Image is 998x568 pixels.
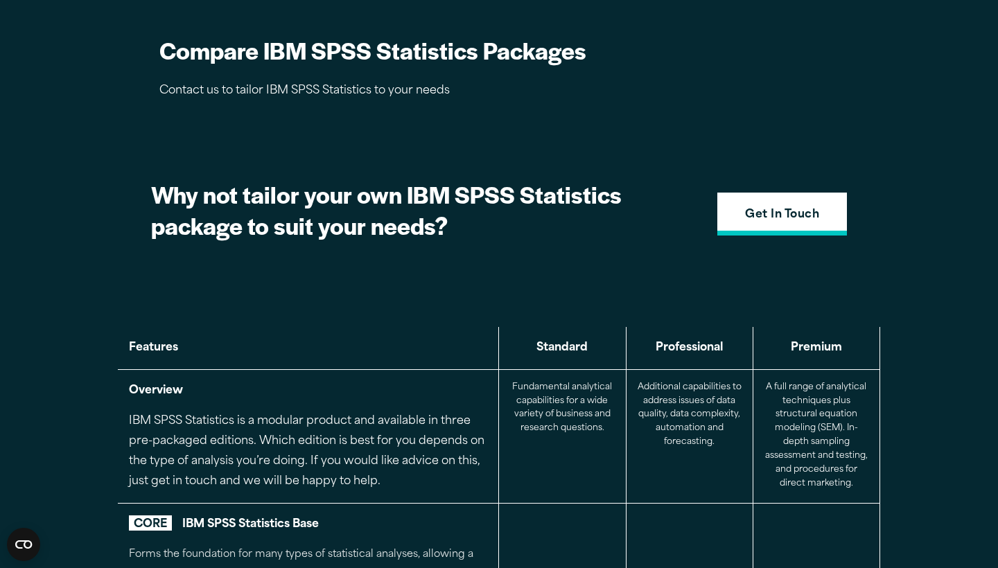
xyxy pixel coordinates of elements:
[510,381,614,436] p: Fundamental analytical capabilities for a wide variety of business and research questions.
[159,35,624,66] h2: Compare IBM SPSS Statistics Packages
[151,179,636,241] h2: Why not tailor your own IBM SPSS Statistics package to suit your needs?
[626,327,753,369] th: Professional
[745,206,819,224] strong: Get In Touch
[129,515,172,531] span: CORE
[129,381,487,401] p: Overview
[7,528,40,561] button: Open CMP widget
[118,327,499,369] th: Features
[129,411,487,491] p: IBM SPSS Statistics is a modular product and available in three pre-packaged editions. Which edit...
[638,381,742,450] p: Additional capabilities to address issues of data quality, data complexity, automation and foreca...
[129,515,487,535] p: IBM SPSS Statistics Base
[159,81,624,101] p: Contact us to tailor IBM SPSS Statistics to your needs
[753,327,879,369] th: Premium
[764,381,868,491] p: A full range of analytical techniques plus structural equation modeling (SEM). In-depth sampling ...
[717,193,847,236] a: Get In Touch
[499,327,626,369] th: Standard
